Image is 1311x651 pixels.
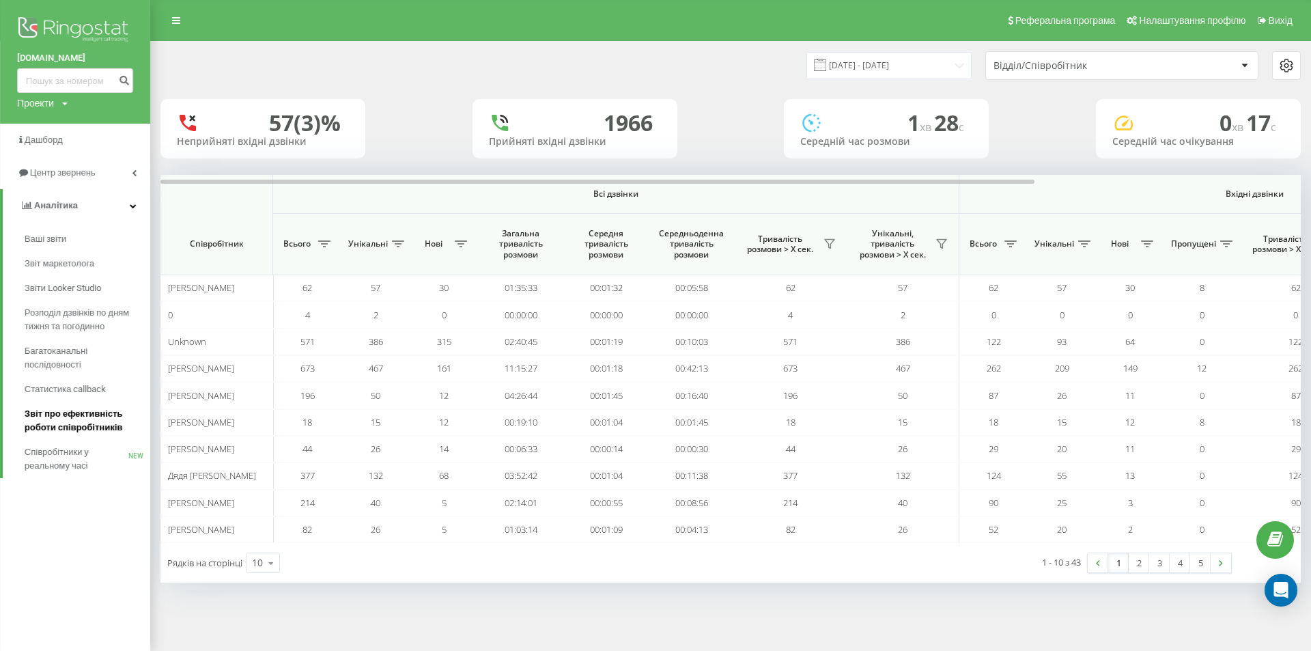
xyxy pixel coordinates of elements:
[989,281,998,294] span: 62
[901,309,905,321] span: 2
[478,490,563,516] td: 02:14:01
[563,436,649,462] td: 00:00:14
[369,362,383,374] span: 467
[896,362,910,374] span: 467
[563,329,649,355] td: 00:01:19
[478,329,563,355] td: 02:40:45
[989,497,998,509] span: 90
[1125,281,1135,294] span: 30
[898,443,907,455] span: 26
[1057,335,1067,348] span: 93
[783,389,798,402] span: 196
[25,440,150,478] a: Співробітники у реальному часіNEW
[488,228,553,260] span: Загальна тривалість розмови
[1200,443,1204,455] span: 0
[989,523,998,536] span: 52
[574,228,638,260] span: Середня тривалість розмови
[563,409,649,436] td: 00:01:04
[1112,136,1284,148] div: Середній час очікування
[1125,469,1135,482] span: 13
[300,362,315,374] span: 673
[1057,523,1067,536] span: 20
[373,309,378,321] span: 2
[25,251,150,276] a: Звіт маркетолога
[1200,523,1204,536] span: 0
[786,416,795,428] span: 18
[896,469,910,482] span: 132
[649,275,734,301] td: 00:05:58
[300,497,315,509] span: 214
[563,355,649,382] td: 00:01:18
[168,416,234,428] span: [PERSON_NAME]
[1125,335,1135,348] span: 64
[649,409,734,436] td: 00:01:45
[17,14,133,48] img: Ringostat logo
[1190,553,1211,572] a: 5
[25,301,150,339] a: Розподіл дзвінків по дням тижня та погодинно
[371,523,380,536] span: 26
[786,281,795,294] span: 62
[1057,281,1067,294] span: 57
[1232,120,1246,135] span: хв
[348,238,388,249] span: Унікальні
[371,497,380,509] span: 40
[168,362,234,374] span: [PERSON_NAME]
[437,362,451,374] span: 161
[649,516,734,543] td: 00:04:13
[1288,469,1303,482] span: 124
[966,238,1000,249] span: Всього
[302,523,312,536] span: 82
[1125,443,1135,455] span: 11
[25,383,106,396] span: Статистика callback
[604,110,653,136] div: 1966
[898,523,907,536] span: 26
[442,523,447,536] span: 5
[1057,469,1067,482] span: 55
[25,281,101,295] span: Звіти Looker Studio
[1246,108,1276,137] span: 17
[478,275,563,301] td: 01:35:33
[3,189,150,222] a: Аналiтика
[896,335,910,348] span: 386
[649,301,734,328] td: 00:00:00
[1055,362,1069,374] span: 209
[563,462,649,489] td: 00:01:04
[25,339,150,377] a: Багатоканальні послідовності
[302,281,312,294] span: 62
[25,257,94,271] span: Звіт маркетолога
[1271,120,1276,135] span: c
[1057,497,1067,509] span: 25
[920,120,934,135] span: хв
[168,497,234,509] span: [PERSON_NAME]
[489,136,661,148] div: Прийняті вхідні дзвінки
[993,60,1157,72] div: Відділ/Співробітник
[987,362,1001,374] span: 262
[788,309,793,321] span: 4
[280,238,314,249] span: Всього
[168,389,234,402] span: [PERSON_NAME]
[1200,335,1204,348] span: 0
[563,382,649,408] td: 00:01:45
[1042,555,1081,569] div: 1 - 10 з 43
[25,227,150,251] a: Ваші звіти
[300,469,315,482] span: 377
[1288,362,1303,374] span: 262
[478,436,563,462] td: 00:06:33
[369,469,383,482] span: 132
[741,234,819,255] span: Тривалість розмови > Х сек.
[1269,15,1293,26] span: Вихід
[907,108,934,137] span: 1
[786,523,795,536] span: 82
[1200,281,1204,294] span: 8
[369,335,383,348] span: 386
[168,523,234,536] span: [PERSON_NAME]
[439,443,449,455] span: 14
[300,389,315,402] span: 196
[1125,389,1135,402] span: 11
[371,281,380,294] span: 57
[649,382,734,408] td: 00:16:40
[1200,469,1204,482] span: 0
[442,497,447,509] span: 5
[439,389,449,402] span: 12
[649,462,734,489] td: 00:11:38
